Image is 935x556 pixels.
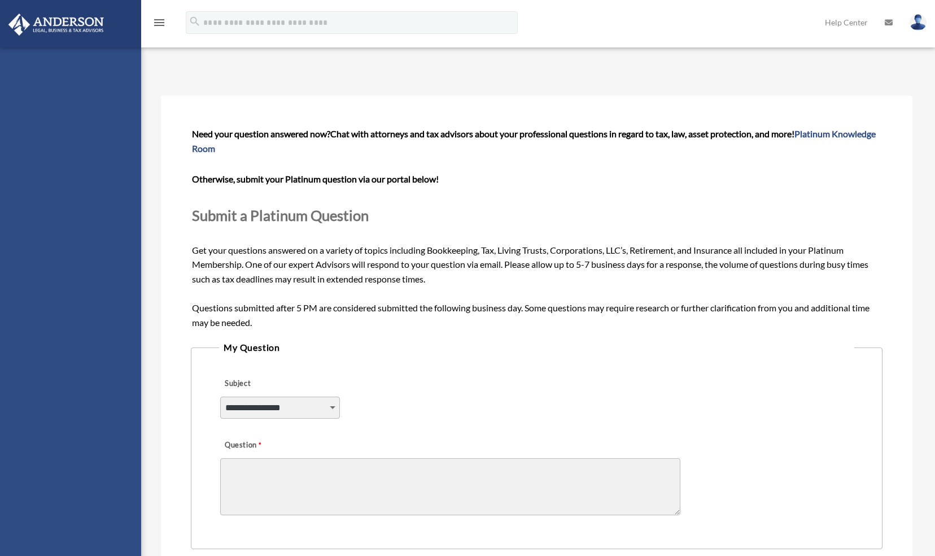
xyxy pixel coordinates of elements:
[910,14,927,31] img: User Pic
[220,437,308,453] label: Question
[192,128,876,154] span: Chat with attorneys and tax advisors about your professional questions in regard to tax, law, ass...
[152,20,166,29] a: menu
[219,340,854,355] legend: My Question
[192,128,876,154] a: Platinum Knowledge Room
[192,207,369,224] span: Submit a Platinum Question
[5,14,107,36] img: Anderson Advisors Platinum Portal
[192,173,439,184] b: Otherwise, submit your Platinum question via our portal below!
[152,16,166,29] i: menu
[192,128,881,328] span: Get your questions answered on a variety of topics including Bookkeeping, Tax, Living Trusts, Cor...
[220,376,327,392] label: Subject
[192,128,330,139] span: Need your question answered now?
[189,15,201,28] i: search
